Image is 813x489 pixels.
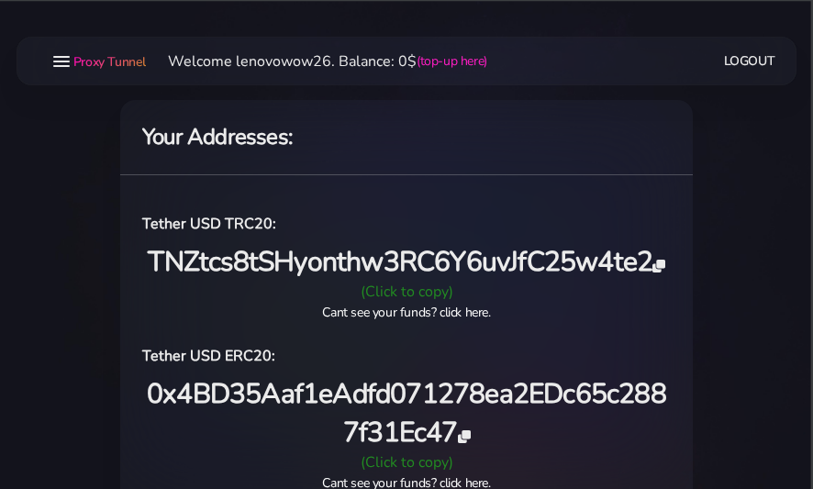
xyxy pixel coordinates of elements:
[146,50,487,72] li: Welcome lenovowow26. Balance: 0$
[707,383,790,466] iframe: Webchat Widget
[131,281,682,303] div: (Click to copy)
[148,243,664,281] span: TNZtcs8tSHyonthw3RC6Y6uvJfC25w4te2
[322,304,490,321] a: Cant see your funds? click here.
[131,451,682,473] div: (Click to copy)
[417,51,487,71] a: (top-up here)
[70,47,146,76] a: Proxy Tunnel
[142,344,671,368] h6: Tether USD ERC20:
[142,212,671,236] h6: Tether USD TRC20:
[147,375,666,450] span: 0x4BD35Aaf1eAdfd071278ea2EDc65c2887f31Ec47
[724,44,775,78] a: Logout
[142,122,671,152] h4: Your Addresses:
[73,53,146,71] span: Proxy Tunnel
